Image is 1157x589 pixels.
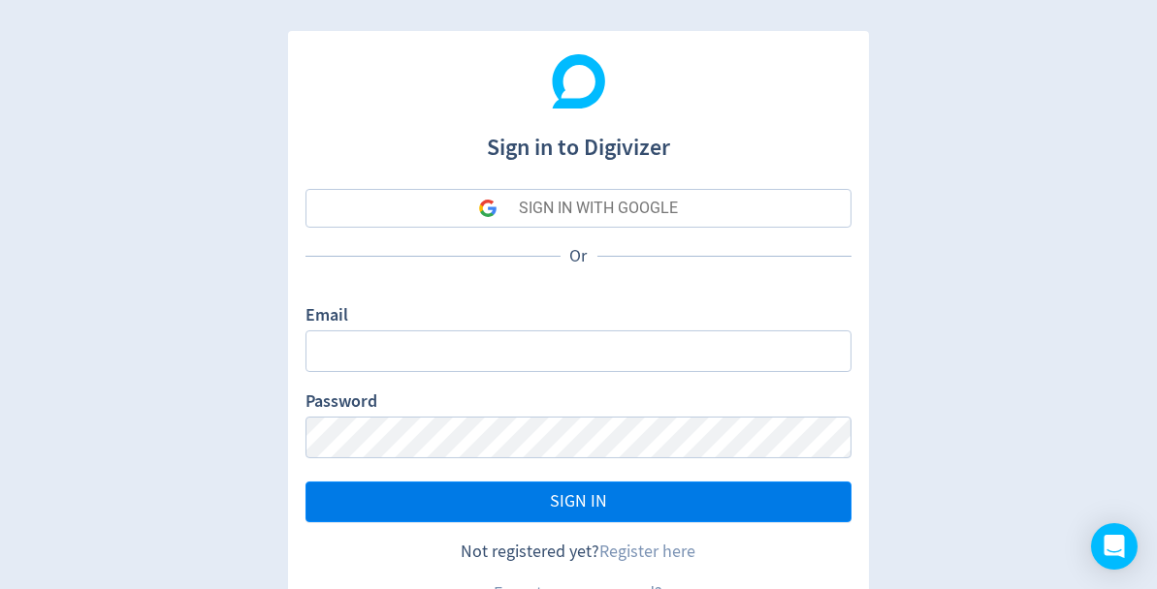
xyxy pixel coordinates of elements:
div: Not registered yet? [305,540,852,564]
a: Register here [600,541,696,563]
img: Digivizer Logo [552,54,606,108]
div: Open Intercom Messenger [1091,523,1138,570]
div: SIGN IN WITH GOOGLE [520,189,679,228]
p: Or [561,244,597,268]
h1: Sign in to Digivizer [305,114,852,165]
button: SIGN IN WITH GOOGLE [305,189,852,228]
label: Password [305,389,377,417]
label: Email [305,303,348,330]
button: SIGN IN [305,481,852,522]
span: SIGN IN [550,493,607,511]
